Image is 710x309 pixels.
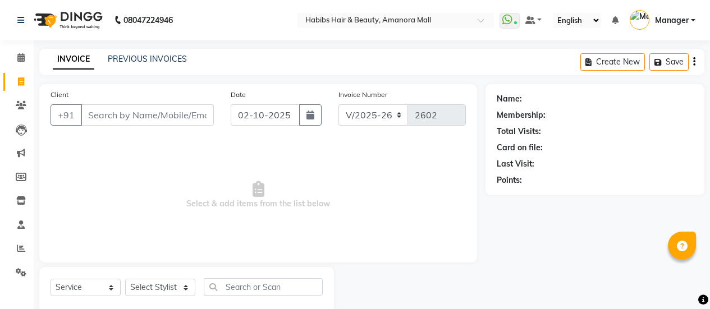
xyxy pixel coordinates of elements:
[497,142,543,154] div: Card on file:
[231,90,246,100] label: Date
[53,49,94,70] a: INVOICE
[108,54,187,64] a: PREVIOUS INVOICES
[630,10,649,30] img: Manager
[655,15,689,26] span: Manager
[338,90,387,100] label: Invoice Number
[649,53,689,71] button: Save
[580,53,645,71] button: Create New
[81,104,214,126] input: Search by Name/Mobile/Email/Code
[51,90,68,100] label: Client
[29,4,106,36] img: logo
[497,109,546,121] div: Membership:
[123,4,173,36] b: 08047224946
[204,278,323,296] input: Search or Scan
[497,93,522,105] div: Name:
[497,174,522,186] div: Points:
[51,104,82,126] button: +91
[663,264,699,298] iframe: chat widget
[51,139,466,251] span: Select & add items from the list below
[497,126,541,137] div: Total Visits:
[497,158,534,170] div: Last Visit:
